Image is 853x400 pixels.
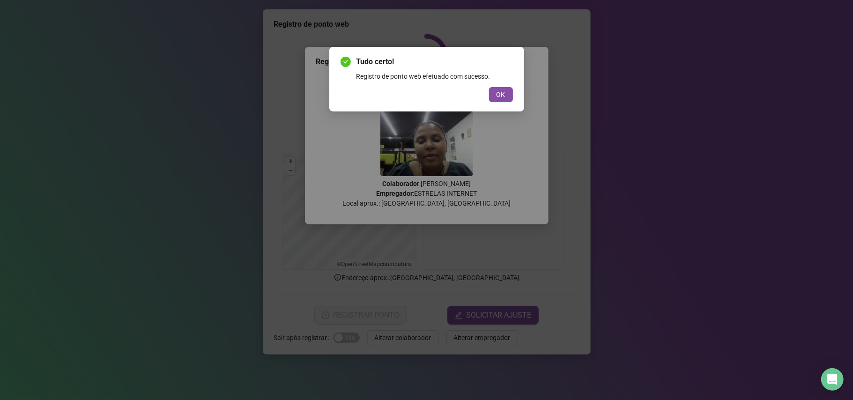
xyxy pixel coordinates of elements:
button: OK [489,87,513,102]
span: check-circle [341,57,351,67]
span: Tudo certo! [356,56,513,67]
span: OK [497,89,505,100]
div: Open Intercom Messenger [821,368,844,391]
div: Registro de ponto web efetuado com sucesso. [356,71,513,81]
